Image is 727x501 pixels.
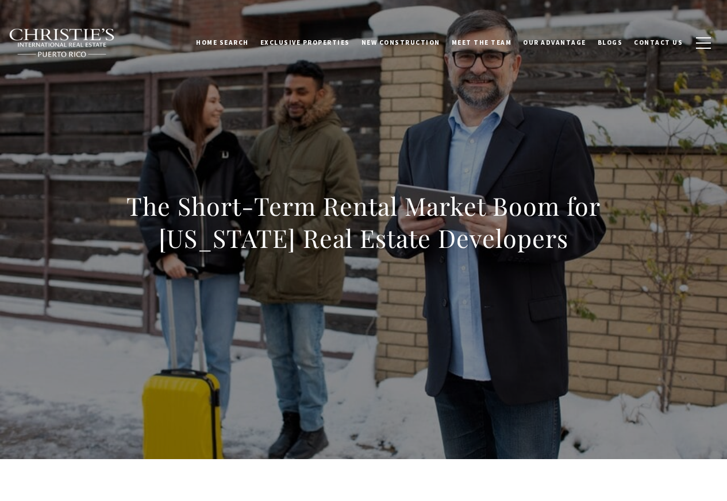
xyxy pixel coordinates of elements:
a: New Construction [356,28,446,57]
span: Our Advantage [523,38,586,46]
span: Contact Us [634,38,683,46]
span: Exclusive Properties [260,38,350,46]
a: Exclusive Properties [255,28,356,57]
span: Blogs [598,38,623,46]
h1: The Short-Term Rental Market Boom for [US_STATE] Real Estate Developers [110,190,617,254]
a: Blogs [592,28,629,57]
a: Meet the Team [446,28,518,57]
a: Home Search [190,28,255,57]
img: Christie's International Real Estate black text logo [9,28,116,58]
span: New Construction [361,38,440,46]
a: Our Advantage [517,28,592,57]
